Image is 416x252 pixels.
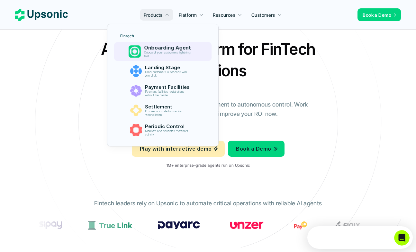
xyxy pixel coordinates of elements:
[145,110,192,117] p: Ensures accurate transaction reconciliation
[144,51,193,58] p: Onboard your customers lightning fast
[94,199,322,208] p: Fintech leaders rely on Upsonic to automate critical operations with reliable AI agents
[140,144,212,154] p: Play with interactive demo
[179,12,197,18] p: Platform
[145,104,192,110] p: Settlement
[307,226,413,249] iframe: Intercom live chat keşif başlatıcısı
[116,121,209,139] a: Periodic ControlMonitors and validates merchant activity
[213,12,235,18] p: Resources
[140,9,173,21] a: Products
[251,12,275,18] p: Customers
[116,101,209,119] a: SettlementEnsures accurate transaction reconciliation
[363,12,391,18] p: Book a Demo
[145,90,192,97] p: Payment facilities registrations without the hassle
[145,129,192,136] p: Monitors and validates merchant activity
[145,70,192,78] p: Land customers in seconds with one click
[132,141,225,157] a: Play with interactive demo
[95,38,321,81] h2: Agentic AI Platform for FinTech Operations
[144,45,194,51] p: Onboarding Agent
[120,34,134,38] p: Fintech
[357,8,401,21] a: Book a Demo
[116,62,209,80] a: Landing StageLand customers in seconds with one click
[228,141,284,157] a: Book a Demo
[114,42,211,61] a: Onboarding AgentOnboard your customers lightning fast
[145,65,192,70] p: Landing Stage
[145,124,192,129] p: Periodic Control
[145,84,192,90] p: Payment Facilities
[116,82,209,100] a: Payment FacilitiesPayment facilities registrations without the hassle
[166,163,249,168] p: 1M+ enterprise-grade agents run on Upsonic
[394,230,410,246] iframe: Intercom live chat
[104,100,312,119] p: From onboarding to compliance to settlement to autonomous control. Work with %82 more efficiency ...
[236,144,271,154] p: Book a Demo
[144,12,163,18] p: Products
